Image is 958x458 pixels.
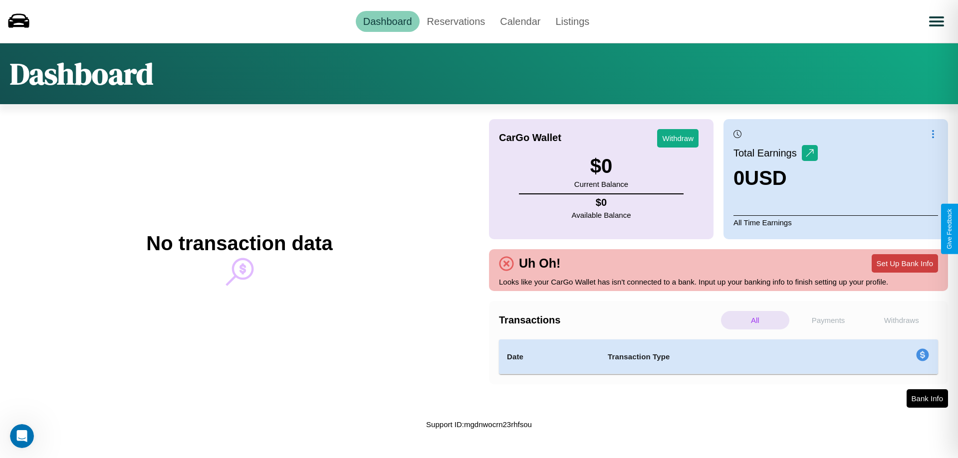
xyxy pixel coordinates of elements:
[10,53,153,94] h1: Dashboard
[608,351,834,363] h4: Transaction Type
[356,11,420,32] a: Dashboard
[907,389,948,408] button: Bank Info
[572,208,631,222] p: Available Balance
[420,11,493,32] a: Reservations
[499,314,718,326] h4: Transactions
[923,7,951,35] button: Open menu
[733,144,802,162] p: Total Earnings
[548,11,597,32] a: Listings
[721,311,789,329] p: All
[499,275,938,289] p: Looks like your CarGo Wallet has isn't connected to a bank. Input up your banking info to finish ...
[733,167,818,189] h3: 0 USD
[794,311,863,329] p: Payments
[507,351,592,363] h4: Date
[499,132,561,144] h4: CarGo Wallet
[574,155,628,177] h3: $ 0
[146,232,332,255] h2: No transaction data
[867,311,936,329] p: Withdraws
[657,129,699,148] button: Withdraw
[492,11,548,32] a: Calendar
[572,197,631,208] h4: $ 0
[499,339,938,374] table: simple table
[514,256,565,271] h4: Uh Oh!
[426,418,532,431] p: Support ID: mgdnwocrn23rhfsou
[574,177,628,191] p: Current Balance
[733,215,938,229] p: All Time Earnings
[872,254,938,273] button: Set Up Bank Info
[10,424,34,448] iframe: Intercom live chat
[946,209,953,249] div: Give Feedback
